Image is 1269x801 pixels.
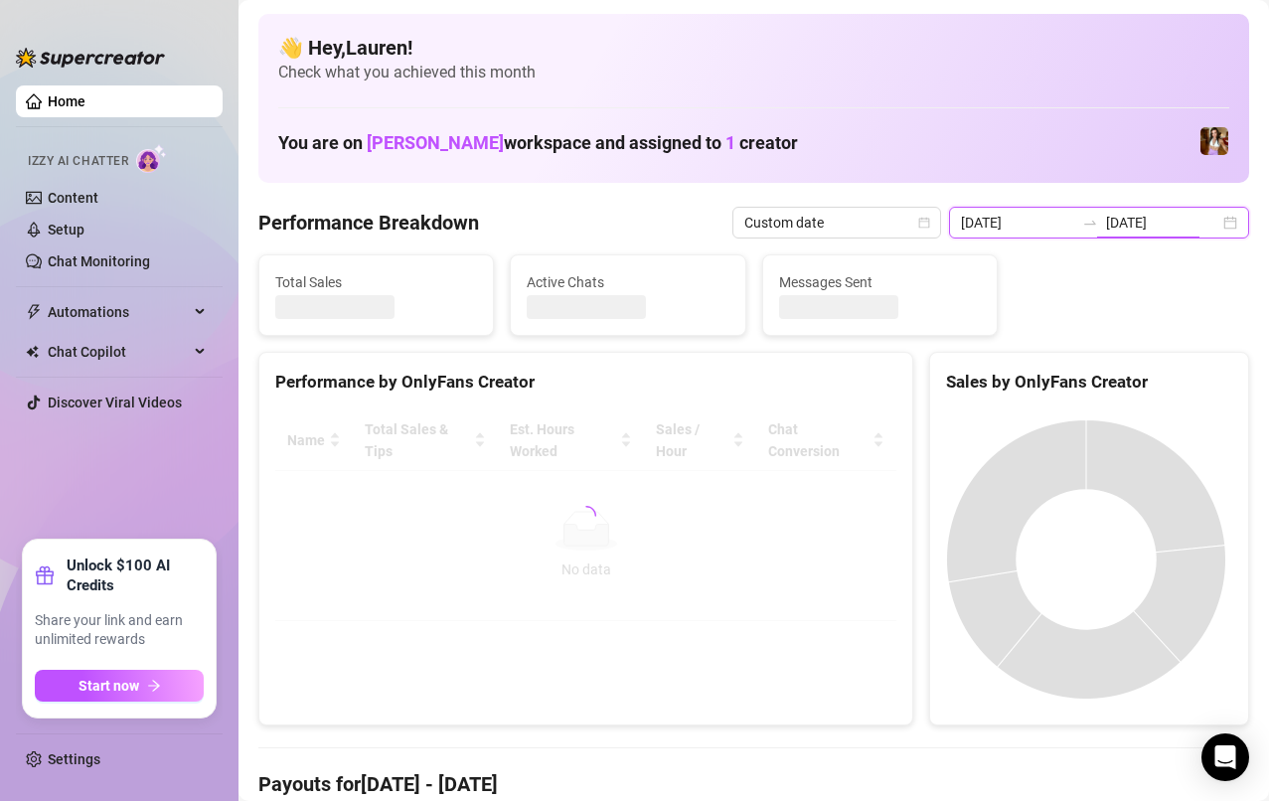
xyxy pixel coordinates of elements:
span: gift [35,565,55,585]
img: logo-BBDzfeDw.svg [16,48,165,68]
a: Setup [48,222,84,238]
a: Content [48,190,98,206]
button: Start nowarrow-right [35,670,204,702]
h4: Performance Breakdown [258,209,479,237]
h1: You are on workspace and assigned to creator [278,132,798,154]
a: Chat Monitoring [48,253,150,269]
input: End date [1106,212,1219,234]
span: Messages Sent [779,271,981,293]
span: to [1082,215,1098,231]
span: Total Sales [275,271,477,293]
span: calendar [918,217,930,229]
img: Elena [1200,127,1228,155]
span: Izzy AI Chatter [28,152,128,171]
span: Automations [48,296,189,328]
span: Share your link and earn unlimited rewards [35,611,204,650]
a: Discover Viral Videos [48,395,182,410]
span: 1 [725,132,735,153]
div: Performance by OnlyFans Creator [275,369,896,396]
span: [PERSON_NAME] [367,132,504,153]
span: Check what you achieved this month [278,62,1229,83]
span: arrow-right [147,679,161,693]
h4: 👋 Hey, Lauren ! [278,34,1229,62]
span: Active Chats [527,271,728,293]
div: Open Intercom Messenger [1201,733,1249,781]
span: Custom date [744,208,929,238]
span: Chat Copilot [48,336,189,368]
img: AI Chatter [136,144,167,173]
div: Sales by OnlyFans Creator [946,369,1232,396]
span: loading [574,504,598,528]
strong: Unlock $100 AI Credits [67,556,204,595]
a: Home [48,93,85,109]
span: swap-right [1082,215,1098,231]
input: Start date [961,212,1074,234]
img: Chat Copilot [26,345,39,359]
span: Start now [79,678,139,694]
h4: Payouts for [DATE] - [DATE] [258,770,1249,798]
span: thunderbolt [26,304,42,320]
a: Settings [48,751,100,767]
